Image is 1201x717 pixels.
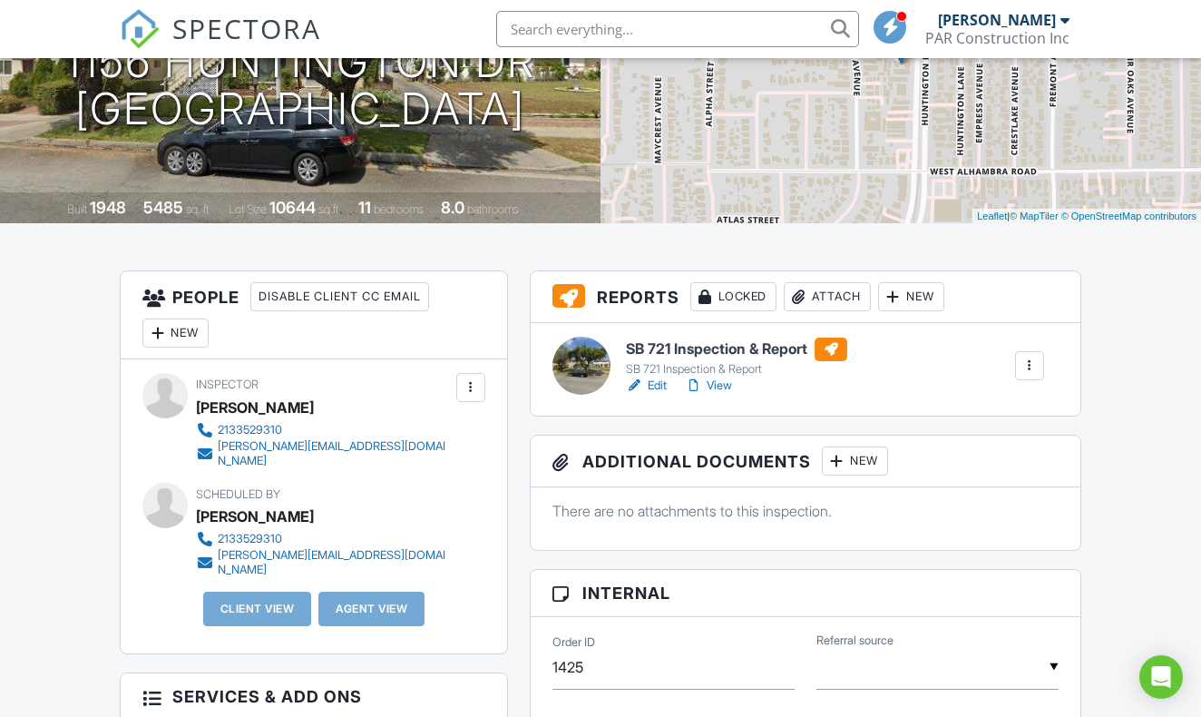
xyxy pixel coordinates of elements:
div: PAR Construction Inc [925,29,1069,47]
div: New [878,282,944,311]
a: Edit [626,377,667,395]
div: New [142,319,209,348]
div: Attach [784,282,871,311]
h3: Reports [531,271,1080,323]
a: 2133529310 [196,530,451,548]
span: Scheduled By [196,487,280,501]
span: sq. ft. [186,202,211,216]
div: 5485 [143,198,183,217]
div: 11 [358,198,371,217]
label: Order ID [552,634,595,651]
label: Referral source [816,633,893,649]
div: 1948 [90,198,126,217]
a: Leaflet [977,211,1007,221]
img: The Best Home Inspection Software - Spectora [120,9,160,49]
span: SPECTORA [172,9,321,47]
h6: SB 721 Inspection & Report [626,338,847,361]
p: There are no attachments to this inspection. [552,501,1059,521]
div: [PERSON_NAME] [938,11,1056,29]
div: 2133529310 [218,423,282,437]
div: [PERSON_NAME][EMAIL_ADDRESS][DOMAIN_NAME] [218,439,451,468]
a: View [685,377,732,395]
div: SB 721 Inspection & Report [626,362,847,377]
div: 10644 [269,198,316,217]
span: bathrooms [467,202,519,216]
h3: People [121,271,506,359]
h3: Additional Documents [531,436,1080,487]
a: [PERSON_NAME][EMAIL_ADDRESS][DOMAIN_NAME] [196,548,451,577]
span: Inspector [196,378,259,391]
span: bedrooms [374,202,424,216]
div: Open Intercom Messenger [1139,655,1183,699]
a: © MapTiler [1010,211,1059,221]
h3: Internal [531,570,1080,617]
div: [PERSON_NAME] [196,394,314,421]
h1: 1156 Huntington Dr [GEOGRAPHIC_DATA] [64,38,536,134]
div: 8.0 [441,198,464,217]
div: 2133529310 [218,532,282,546]
span: Lot Size [229,202,267,216]
span: Built [67,202,87,216]
a: SPECTORA [120,25,321,63]
div: Disable Client CC Email [250,282,429,311]
a: © OpenStreetMap contributors [1061,211,1196,221]
span: sq.ft. [318,202,341,216]
div: Locked [690,282,776,311]
div: [PERSON_NAME][EMAIL_ADDRESS][DOMAIN_NAME] [218,548,451,577]
a: [PERSON_NAME][EMAIL_ADDRESS][DOMAIN_NAME] [196,439,451,468]
input: Search everything... [496,11,859,47]
div: New [822,447,888,476]
a: 2133529310 [196,421,451,439]
div: | [972,209,1201,224]
a: SB 721 Inspection & Report SB 721 Inspection & Report [626,338,847,378]
div: [PERSON_NAME] [196,503,314,530]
